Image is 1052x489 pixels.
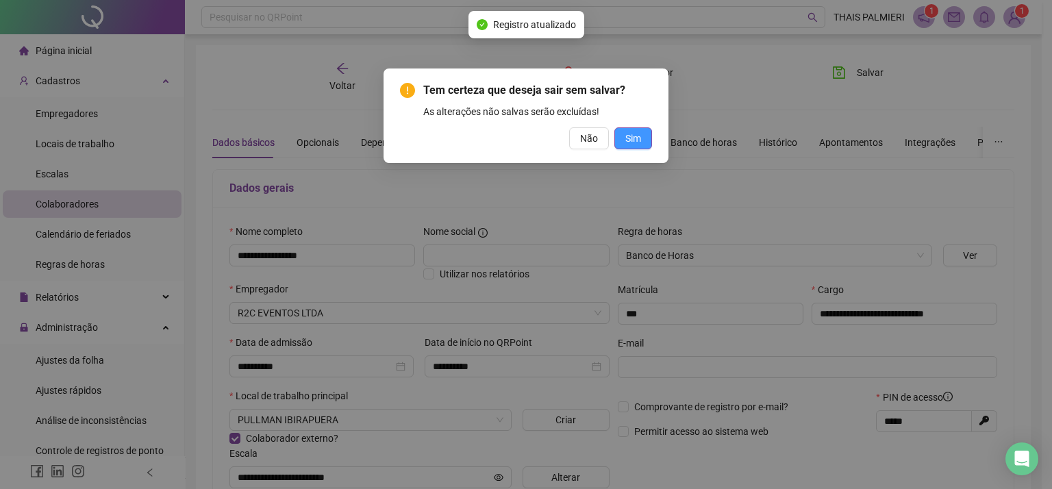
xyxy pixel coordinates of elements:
span: As alterações não salvas serão excluídas! [423,106,599,117]
button: Sim [614,127,652,149]
span: Sim [625,131,641,146]
button: Não [569,127,609,149]
span: check-circle [477,19,488,30]
span: Registro atualizado [493,17,576,32]
span: exclamation-circle [400,83,415,98]
span: Não [580,131,598,146]
span: Tem certeza que deseja sair sem salvar? [423,84,625,97]
div: Open Intercom Messenger [1005,442,1038,475]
